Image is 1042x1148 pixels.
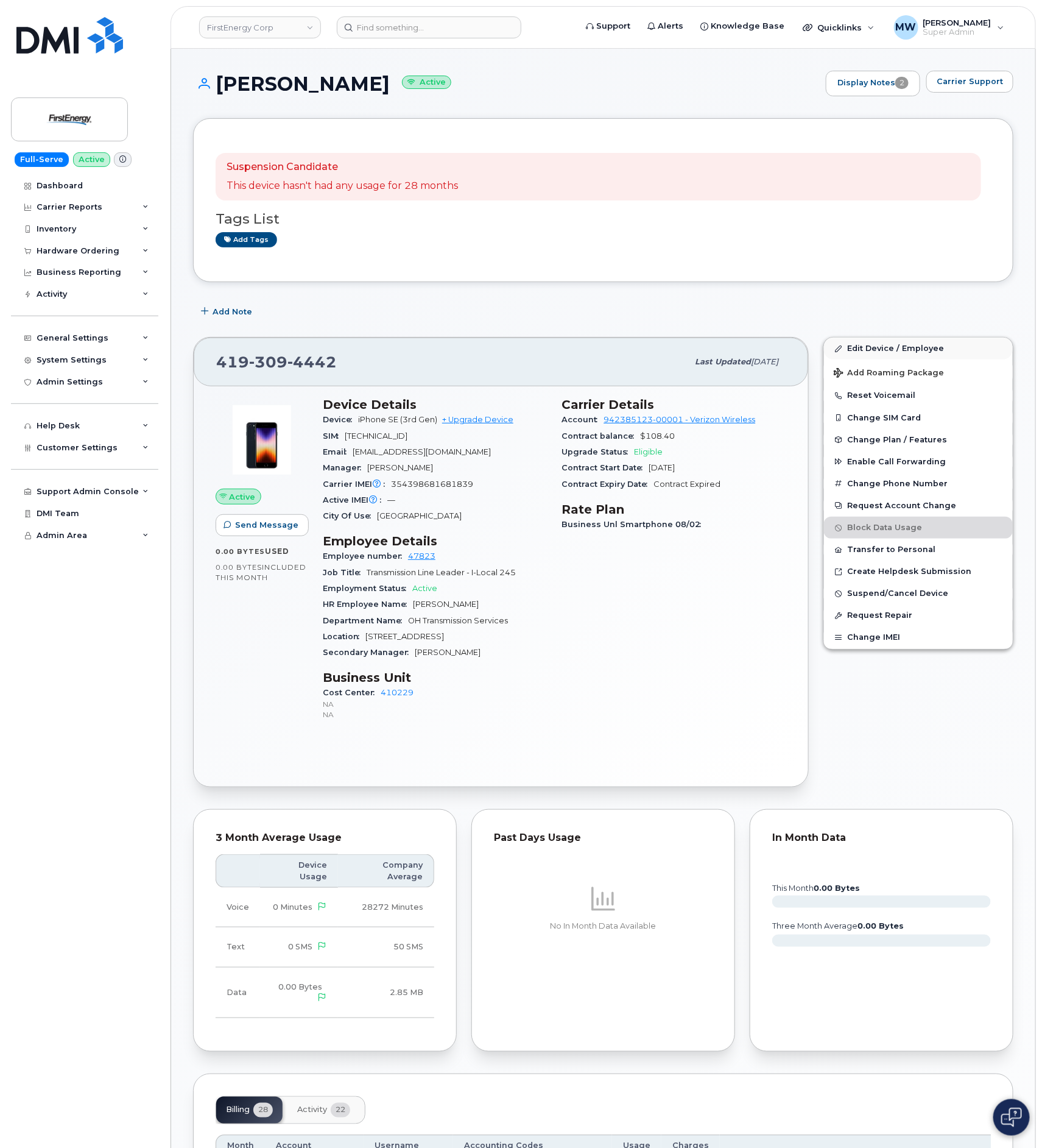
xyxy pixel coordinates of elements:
[824,473,1013,495] button: Change Phone Number
[926,71,1013,93] button: Carrier Support
[814,884,860,893] tspan: 0.00 Bytes
[216,211,991,227] h3: Tags List
[323,415,358,424] span: Device
[751,357,778,366] span: [DATE]
[288,942,312,951] span: 0 SMS
[824,517,1013,539] button: Block Data Usage
[415,648,481,657] span: [PERSON_NAME]
[227,179,458,193] p: This device hasn't had any usage for 28 months
[562,480,654,489] span: Contract Expiry Date
[562,415,604,424] span: Account
[323,568,367,577] span: Job Title
[323,699,547,709] p: NA
[412,584,437,593] span: Active
[641,431,675,441] span: $108.40
[278,982,322,991] span: 0.00 Bytes
[213,306,252,317] span: Add Note
[367,463,433,472] span: [PERSON_NAME]
[216,514,309,536] button: Send Message
[216,232,277,247] a: Add tags
[323,511,377,520] span: City Of Use
[331,1103,350,1118] span: 22
[649,463,675,472] span: [DATE]
[216,563,262,572] span: 0.00 Bytes
[847,589,948,598] span: Suspend/Cancel Device
[824,561,1013,583] a: Create Helpdesk Submission
[358,415,437,424] span: iPhone SE (3rd Gen)
[772,921,904,930] text: three month average
[323,495,387,505] span: Active IMEI
[193,300,262,322] button: Add Note
[772,884,860,893] text: this month
[824,604,1013,626] button: Request Repair
[323,670,547,685] h3: Business Unit
[235,519,298,531] span: Send Message
[323,709,547,720] p: NA
[824,407,1013,429] button: Change SIM Card
[834,368,944,380] span: Add Roaming Package
[494,832,713,844] div: Past Days Usage
[323,431,345,441] span: SIM
[323,397,547,412] h3: Device Details
[216,927,260,967] td: Text
[297,1105,327,1115] span: Activity
[847,435,947,444] span: Change Plan / Features
[824,384,1013,406] button: Reset Voicemail
[216,353,337,371] span: 419
[562,397,787,412] h3: Carrier Details
[824,429,1013,451] button: Change Plan / Features
[323,584,412,593] span: Employment Status
[323,534,547,548] h3: Employee Details
[216,562,306,583] span: included this month
[323,447,353,456] span: Email
[249,353,287,371] span: 309
[824,338,1013,360] a: Edit Device / Employee
[847,457,946,466] span: Enable Call Forwarding
[772,832,991,844] div: In Month Data
[265,547,289,556] span: used
[338,888,434,927] td: 28272 Minutes
[824,451,1013,473] button: Enable Call Forwarding
[635,447,663,456] span: Eligible
[1001,1108,1022,1127] img: Open chat
[895,77,909,89] span: 2
[377,511,462,520] span: [GEOGRAPHIC_DATA]
[323,648,415,657] span: Secondary Manager
[323,551,408,561] span: Employee number
[695,357,751,366] span: Last updated
[345,431,407,441] span: [TECHNICAL_ID]
[408,551,435,561] a: 47823
[604,415,756,424] a: 942385123-00001 - Verizon Wireless
[323,632,365,641] span: Location
[216,547,265,556] span: 0.00 Bytes
[225,403,298,477] img: image20231002-3703462-1angbar.jpeg
[494,921,713,932] p: No In Month Data Available
[824,626,1013,648] button: Change IMEI
[562,431,641,441] span: Contract balance
[353,447,491,456] span: [EMAIL_ADDRESS][DOMAIN_NAME]
[413,600,479,609] span: [PERSON_NAME]
[260,854,338,888] th: Device Usage
[562,520,708,529] span: Business Unl Smartphone 08/02
[826,71,920,96] a: Display Notes2
[338,927,434,967] td: 50 SMS
[227,160,458,174] p: Suspension Candidate
[562,502,787,517] h3: Rate Plan
[323,600,413,609] span: HR Employee Name
[230,491,256,503] span: Active
[937,76,1003,87] span: Carrier Support
[824,539,1013,561] button: Transfer to Personal
[323,688,381,697] span: Cost Center
[323,463,367,472] span: Manager
[857,921,904,930] tspan: 0.00 Bytes
[273,902,312,912] span: 0 Minutes
[367,568,516,577] span: Transmission Line Leader - I-Local 245
[216,968,260,1019] td: Data
[824,495,1013,517] button: Request Account Change
[387,495,395,505] span: —
[193,73,820,94] h1: [PERSON_NAME]
[824,583,1013,604] button: Suspend/Cancel Device
[381,688,414,697] a: 410229
[654,480,721,489] span: Contract Expired
[365,632,444,641] span: [STREET_ADDRESS]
